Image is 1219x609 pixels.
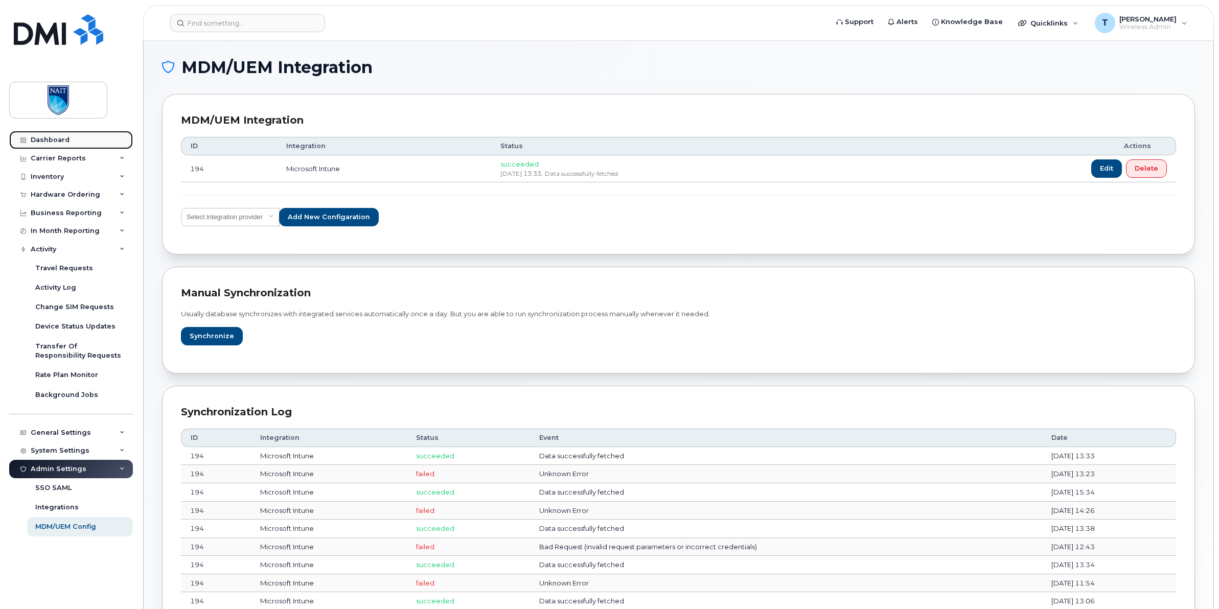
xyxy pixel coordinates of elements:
[530,447,1042,465] td: Data successfully fetched
[1042,447,1176,465] td: [DATE] 13:33
[1042,520,1176,538] td: [DATE] 13:38
[286,165,340,173] span: Microsoft Intune
[545,170,618,177] span: Data successfully fetched
[407,483,530,502] td: succeeded
[530,429,1042,447] th: Event
[181,574,251,593] td: 194
[251,447,407,465] td: Microsoft Intune
[407,574,530,593] td: failed
[491,137,896,155] th: Status
[190,331,234,341] span: Synchronize
[181,465,251,483] td: 194
[251,538,407,556] td: Microsoft Intune
[181,327,243,345] button: Synchronize
[1126,159,1167,178] button: Delete
[530,574,1042,593] td: Unknown Error
[530,538,1042,556] td: Bad Request (invalid request parameters or incorrect credentials)
[1042,538,1176,556] td: [DATE] 12:43
[407,465,530,483] td: failed
[1042,483,1176,502] td: [DATE] 15:34
[530,483,1042,502] td: Data successfully fetched
[407,556,530,574] td: succeeded
[277,137,492,155] th: Integration
[181,286,1176,300] div: Manual synchronization
[1042,556,1176,574] td: [DATE] 13:34
[407,502,530,520] td: failed
[181,447,251,465] td: 194
[407,538,530,556] td: failed
[181,483,251,502] td: 194
[181,520,251,538] td: 194
[251,574,407,593] td: Microsoft Intune
[407,429,530,447] th: Status
[1042,465,1176,483] td: [DATE] 13:23
[181,60,373,75] span: MDM/UEM Integration
[251,520,407,538] td: Microsoft Intune
[1042,502,1176,520] td: [DATE] 14:26
[181,502,251,520] td: 194
[407,447,530,465] td: succeeded
[251,483,407,502] td: Microsoft Intune
[530,520,1042,538] td: Data successfully fetched
[181,556,251,574] td: 194
[1100,163,1113,173] span: Edit
[181,429,251,447] th: ID
[251,429,407,447] th: Integration
[530,465,1042,483] td: Unknown Error
[288,212,370,222] span: Add new configaration
[181,113,1176,128] div: MDM/UEM Integration
[1042,574,1176,593] td: [DATE] 11:54
[1042,429,1176,447] th: Date
[530,502,1042,520] td: Unknown Error
[500,170,543,177] span: [DATE] 13:33.
[181,155,277,182] td: 194
[251,556,407,574] td: Microsoft Intune
[181,309,1176,319] p: Usually database synchronizes with integrated services automatically once a day. But you are able...
[500,160,539,168] span: succeeded
[1135,163,1158,173] span: Delete
[251,502,407,520] td: Microsoft Intune
[251,465,407,483] td: Microsoft Intune
[181,405,1176,419] div: Synchronization Log
[181,137,277,155] th: ID
[181,538,251,556] td: 194
[530,556,1042,574] td: Data successfully fetched
[896,137,1176,155] th: Actions
[279,208,379,226] button: Add new configaration
[407,520,530,538] td: succeeded
[1091,159,1122,178] button: Edit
